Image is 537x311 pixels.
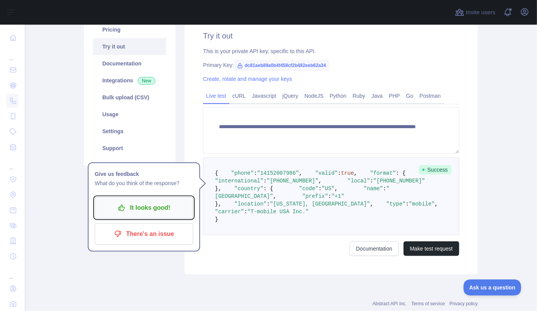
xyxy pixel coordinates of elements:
button: Invite users [454,6,497,18]
span: : [319,186,322,192]
a: Settings [93,123,166,140]
a: Python [327,90,350,102]
span: : [263,178,267,184]
h2: Try it out [203,30,459,41]
a: Live test [203,90,229,102]
span: Invite users [466,8,495,17]
a: Integrations New [93,72,166,89]
button: There's an issue [95,223,193,245]
span: , [299,170,302,176]
span: "[US_STATE], [GEOGRAPHIC_DATA]" [270,201,370,207]
span: dc81aeb89a0b4f458cf2b482eeb62a34 [234,60,329,71]
h1: Give us feedback [95,169,193,179]
span: "format" [370,170,396,176]
span: }, [215,201,222,207]
p: It looks good! [100,201,187,214]
span: New [138,77,155,85]
span: , [354,170,357,176]
span: : [370,178,373,184]
span: "type" [386,201,405,207]
span: : [254,170,257,176]
span: "name" [364,186,383,192]
a: Try it out [93,38,166,55]
span: "local" [347,178,370,184]
a: cURL [229,90,249,102]
button: It looks good! [95,197,193,219]
span: : { [396,170,406,176]
span: true [341,170,354,176]
span: "location" [234,201,267,207]
a: Terms of service [411,301,445,306]
a: Privacy policy [450,301,478,306]
span: , [335,186,338,192]
span: : [338,170,341,176]
a: Documentation [93,55,166,72]
div: ... [6,155,18,171]
span: "country" [234,186,263,192]
a: Documentation [350,241,399,256]
a: Abstract API Inc. [373,301,407,306]
span: "phone" [231,170,254,176]
div: ... [6,265,18,280]
span: }, [215,186,222,192]
iframe: Toggle Customer Support [464,279,522,296]
span: Success [419,165,452,174]
span: } [215,216,218,222]
a: Ruby [350,90,369,102]
p: What do you think of the response? [95,179,193,188]
p: There's an issue [100,227,187,241]
div: This is your private API key, specific to this API. [203,47,459,55]
span: : [244,209,247,215]
span: , [435,201,438,207]
span: "mobile" [409,201,435,207]
a: Create, rotate and manage your keys [203,76,292,82]
a: Postman [417,90,444,102]
span: "14152007986" [257,170,299,176]
span: : [267,201,270,207]
a: jQuery [279,90,301,102]
span: : [406,201,409,207]
a: Java [369,90,386,102]
a: Go [403,90,417,102]
span: "T-mobile USA Inc." [247,209,309,215]
span: "prefix" [302,193,328,199]
span: , [273,193,276,199]
span: "+1" [331,193,344,199]
a: Support [93,140,166,157]
a: Javascript [249,90,279,102]
a: Pricing [93,21,166,38]
span: : { [263,186,273,192]
span: "code" [299,186,318,192]
span: { [215,170,218,176]
a: Usage [93,106,166,123]
span: : [328,193,331,199]
div: ... [6,46,18,62]
span: "carrier" [215,209,244,215]
span: : [383,186,386,192]
div: Primary Key: [203,61,459,69]
span: "international" [215,178,263,184]
span: "US" [322,186,335,192]
span: "valid" [315,170,338,176]
span: , [319,178,322,184]
span: , [370,201,373,207]
a: PHP [386,90,403,102]
a: Bulk upload (CSV) [93,89,166,106]
a: NodeJS [301,90,327,102]
span: "[PHONE_NUMBER]" [267,178,318,184]
button: Make test request [404,241,459,256]
span: "[PHONE_NUMBER]" [374,178,425,184]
